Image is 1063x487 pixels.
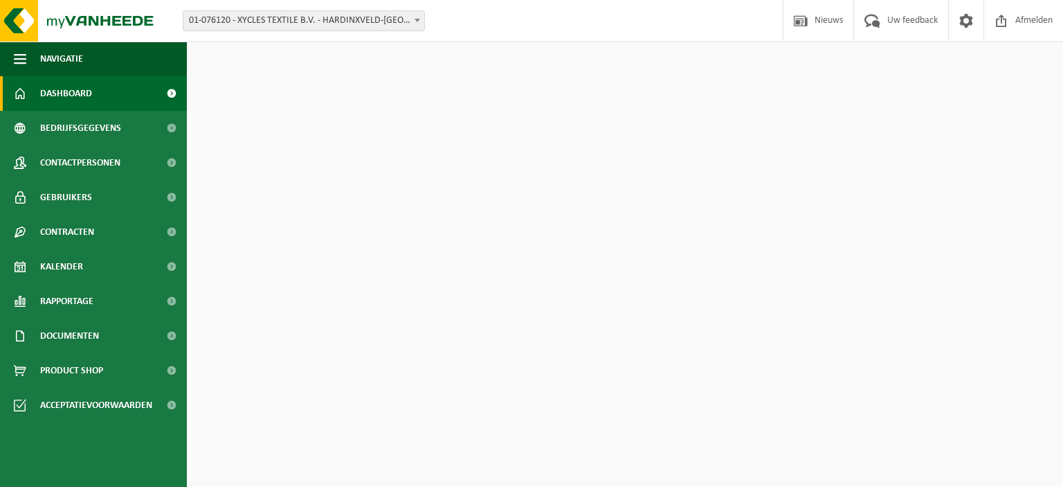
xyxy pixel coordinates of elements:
span: Acceptatievoorwaarden [40,388,152,423]
span: Contracten [40,215,94,249]
span: Bedrijfsgegevens [40,111,121,145]
span: Kalender [40,249,83,284]
span: 01-076120 - XYCLES TEXTILE B.V. - HARDINXVELD-GIESSENDAM [183,10,425,31]
span: Gebruikers [40,180,92,215]
span: Documenten [40,319,99,353]
span: 01-076120 - XYCLES TEXTILE B.V. - HARDINXVELD-GIESSENDAM [183,11,424,30]
span: Product Shop [40,353,103,388]
span: Navigatie [40,42,83,76]
span: Rapportage [40,284,93,319]
span: Dashboard [40,76,92,111]
span: Contactpersonen [40,145,120,180]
